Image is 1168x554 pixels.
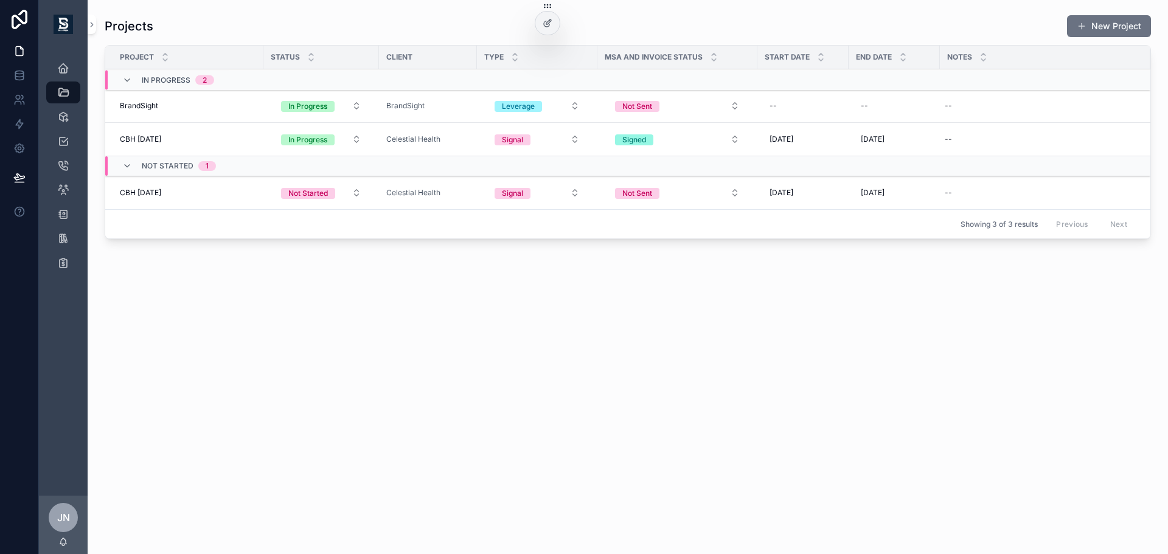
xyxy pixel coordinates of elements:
[861,134,885,144] span: [DATE]
[120,188,256,198] a: CBH [DATE]
[271,128,372,151] a: Select Button
[142,161,193,171] span: Not Started
[120,134,161,144] span: CBH [DATE]
[288,188,328,199] div: Not Started
[120,188,161,198] span: CBH [DATE]
[484,94,590,117] a: Select Button
[947,52,972,62] span: Notes
[770,101,777,111] div: --
[945,134,952,144] div: --
[945,188,952,198] div: --
[57,510,70,525] span: JN
[502,101,535,112] div: Leverage
[120,101,158,111] span: BrandSight
[271,94,372,117] a: Select Button
[856,52,892,62] span: End Date
[765,52,810,62] span: Start Date
[605,94,750,117] a: Select Button
[386,101,470,111] a: BrandSight
[105,18,153,35] h1: Projects
[765,183,841,203] a: [DATE]
[271,52,300,62] span: Status
[502,134,523,145] div: Signal
[120,52,154,62] span: Project
[386,134,440,144] a: Celestial Health
[605,181,750,204] a: Select Button
[386,188,470,198] a: Celestial Health
[945,101,952,111] div: --
[206,161,209,171] div: 1
[203,75,207,85] div: 2
[120,101,256,111] a: BrandSight
[386,134,470,144] a: Celestial Health
[54,15,73,34] img: App logo
[1067,15,1151,37] button: New Project
[770,134,793,144] span: [DATE]
[861,101,868,111] div: --
[485,182,589,204] button: Select Button
[485,95,589,117] button: Select Button
[386,52,412,62] span: Client
[605,128,750,151] a: Select Button
[485,128,589,150] button: Select Button
[502,188,523,199] div: Signal
[940,130,1136,149] a: --
[484,128,590,151] a: Select Button
[622,134,646,145] div: Signed
[120,134,256,144] a: CBH [DATE]
[861,188,885,198] span: [DATE]
[961,220,1038,229] span: Showing 3 of 3 results
[940,183,1136,203] a: --
[484,181,590,204] a: Select Button
[940,96,1136,116] a: --
[622,188,652,199] div: Not Sent
[605,52,703,62] span: MSA and Invoice Status
[765,130,841,149] a: [DATE]
[39,49,88,289] div: scrollable content
[856,130,933,149] a: [DATE]
[484,52,504,62] span: Type
[271,181,372,204] a: Select Button
[770,188,793,198] span: [DATE]
[288,134,327,145] div: In Progress
[605,182,749,204] button: Select Button
[605,128,749,150] button: Select Button
[386,101,425,111] a: BrandSight
[271,128,371,150] button: Select Button
[622,101,652,112] div: Not Sent
[271,95,371,117] button: Select Button
[271,182,371,204] button: Select Button
[856,183,933,203] a: [DATE]
[142,75,190,85] span: In Progress
[765,96,841,116] a: --
[605,95,749,117] button: Select Button
[386,188,440,198] a: Celestial Health
[288,101,327,112] div: In Progress
[856,96,933,116] a: --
